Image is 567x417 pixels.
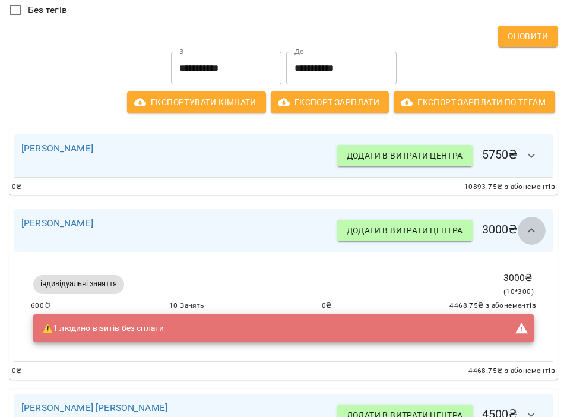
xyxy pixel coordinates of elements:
span: індивідуальні заняття [33,279,124,289]
span: Додати в витрати центра [347,223,463,238]
span: -4468.75 ₴ з абонементів [467,365,555,377]
span: Оновити [508,29,548,43]
span: -10893.75 ₴ з абонементів [463,181,555,193]
span: ( 10 * 300 ) [503,288,534,296]
button: Експортувати кімнати [127,91,266,113]
a: [PERSON_NAME] [21,143,93,154]
p: 3000 ₴ [503,271,534,285]
span: Додати в витрати центра [347,149,463,163]
span: 0 ₴ [322,300,332,312]
span: 10 Занять [169,300,204,312]
h6: 3000 ₴ [337,216,546,245]
span: Без тегів [28,3,67,17]
span: 0 ₴ [12,365,22,377]
span: 600 ⏱ [31,300,52,312]
button: Експорт Зарплати [271,91,389,113]
button: Додати в витрати центра [337,220,473,241]
a: [PERSON_NAME] [21,217,93,229]
button: Додати в витрати центра [337,145,473,166]
h6: 5750 ₴ [337,141,546,170]
span: Експортувати кімнати [137,95,256,109]
span: 0 ₴ [12,181,22,193]
button: Оновити [498,26,558,47]
span: Експорт Зарплати [280,95,379,109]
a: [PERSON_NAME] [PERSON_NAME] [21,402,167,413]
button: Експорт Зарплати по тегам [394,91,555,113]
div: ⚠️ 1 людино-візитів без сплати [43,318,164,339]
span: Експорт Зарплати по тегам [403,95,546,109]
span: 4468.75 ₴ з абонементів [449,300,536,312]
